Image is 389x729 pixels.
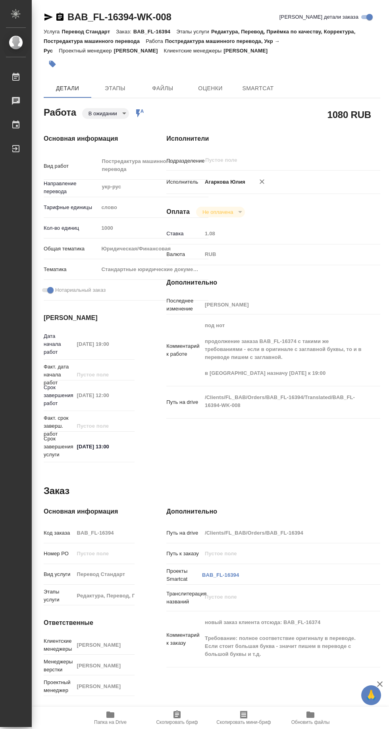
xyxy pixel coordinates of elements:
[77,707,144,729] button: Папка на Drive
[364,687,378,704] span: 🙏
[44,435,74,459] p: Срок завершения услуги
[44,529,74,537] p: Код заказа
[44,414,74,438] p: Факт. срок заверш. работ
[44,204,98,211] p: Тарифные единицы
[44,162,98,170] p: Вид работ
[202,319,362,380] textarea: под нот продолжение заказа BAB_FL-16374 с такими же требованиями - если в оригинале с заглавной б...
[44,180,98,196] p: Направление перевода
[202,391,362,412] textarea: /Clients/FL_BAB/Orders/BAB_FL-16394/Translated/BAB_FL-16394-WK-008
[291,719,330,725] span: Обновить файлы
[44,658,74,674] p: Менеджеры верстки
[74,369,135,380] input: Пустое поле
[164,48,224,54] p: Клиентские менеджеры
[86,110,119,117] button: В ожидании
[74,338,135,350] input: Пустое поле
[202,178,245,186] p: Агаркова Юлия
[98,263,208,276] div: Стандартные юридические документы, договоры, уставы
[191,83,229,93] span: Оценки
[44,313,135,323] h4: [PERSON_NAME]
[166,567,202,583] p: Проекты Smartcat
[144,707,210,729] button: Скопировать бриф
[44,679,74,694] p: Проектный менеджер
[74,639,135,651] input: Пустое поле
[98,242,208,256] div: Юридическая/Финансовая
[67,12,171,22] a: BAB_FL-16394-WK-008
[114,48,164,54] p: [PERSON_NAME]
[74,590,135,601] input: Пустое поле
[59,48,114,54] p: Проектный менеджер
[44,224,98,232] p: Кол-во единиц
[210,707,277,729] button: Скопировать мини-бриф
[166,342,202,358] p: Комментарий к работе
[44,29,62,35] p: Услуга
[327,108,371,121] h2: 1080 RUB
[166,529,202,537] p: Путь на drive
[55,12,65,22] button: Скопировать ссылку
[156,719,198,725] span: Скопировать бриф
[239,83,277,93] span: SmartCat
[216,719,271,725] span: Скопировать мини-бриф
[44,637,74,653] p: Клиентские менеджеры
[166,631,202,647] p: Комментарий к заказу
[74,568,135,580] input: Пустое поле
[98,201,208,214] div: слово
[44,507,135,516] h4: Основная информация
[48,83,87,93] span: Детали
[44,134,135,143] h4: Основная информация
[44,12,53,22] button: Скопировать ссылку для ЯМессенджера
[74,548,135,559] input: Пустое поле
[277,707,344,729] button: Обновить файлы
[116,29,133,35] p: Заказ:
[200,209,235,215] button: Не оплачена
[74,527,135,539] input: Пустое поле
[204,155,344,165] input: Пустое поле
[202,548,362,559] input: Пустое поле
[74,681,135,692] input: Пустое поле
[166,134,380,143] h4: Исполнители
[166,398,202,406] p: Путь на drive
[44,105,76,119] h2: Работа
[82,108,129,119] div: В ожидании
[196,207,245,217] div: В ожидании
[96,83,134,93] span: Этапы
[44,618,135,628] h4: Ответственные
[44,485,69,497] h2: Заказ
[62,29,116,35] p: Перевод Стандарт
[202,572,239,578] a: BAB_FL-16394
[166,590,202,606] p: Транслитерация названий
[44,245,98,253] p: Общая тематика
[166,507,380,516] h4: Дополнительно
[44,363,74,387] p: Факт. дата начала работ
[133,29,176,35] p: BAB_FL-16394
[202,299,362,310] input: Пустое поле
[74,420,135,432] input: Пустое поле
[44,384,74,407] p: Срок завершения работ
[44,588,74,604] p: Этапы услуги
[44,550,74,558] p: Номер РО
[44,266,98,273] p: Тематика
[223,48,273,54] p: [PERSON_NAME]
[94,719,127,725] span: Папка на Drive
[55,286,106,294] span: Нотариальный заказ
[166,550,202,558] p: Путь к заказу
[146,38,165,44] p: Работа
[144,83,182,93] span: Файлы
[166,278,380,287] h4: Дополнительно
[202,527,362,539] input: Пустое поле
[74,390,135,401] input: Пустое поле
[202,616,362,661] textarea: новый заказ клиента отсюда: BAB_FL-16374 Требование: полное соответствие оригиналу в переводе. Ес...
[98,222,208,234] input: Пустое поле
[253,173,271,190] button: Удалить исполнителя
[202,228,362,239] input: Пустое поле
[176,29,211,35] p: Этапы услуги
[361,685,381,705] button: 🙏
[44,570,74,578] p: Вид услуги
[279,13,358,21] span: [PERSON_NAME] детали заказа
[74,660,135,671] input: Пустое поле
[202,248,362,261] div: RUB
[44,55,61,73] button: Добавить тэг
[44,332,74,356] p: Дата начала работ
[74,441,135,452] input: ✎ Введи что-нибудь
[166,297,202,313] p: Последнее изменение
